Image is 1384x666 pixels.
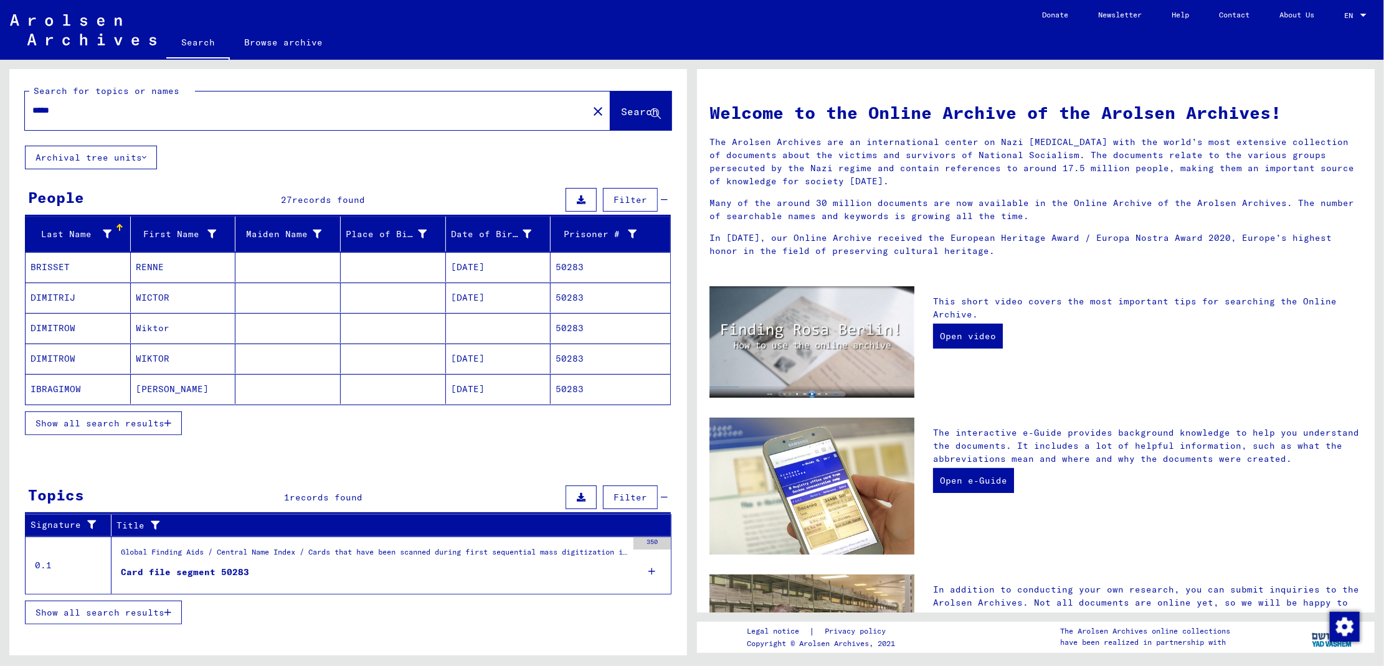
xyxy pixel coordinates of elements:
[933,295,1362,321] p: This short video covers the most important tips for searching the Online Archive.
[614,492,647,503] span: Filter
[116,515,656,535] div: Title
[26,283,131,312] mat-cell: DIMITRIJ
[446,283,551,312] mat-cell: [DATE]
[446,374,551,404] mat-cell: [DATE]
[590,104,605,119] mat-icon: close
[26,217,131,251] mat-header-cell: Last Name
[136,228,217,241] div: First Name
[31,228,111,241] div: Last Name
[131,374,236,404] mat-cell: [PERSON_NAME]
[603,188,658,212] button: Filter
[933,324,1003,349] a: Open video
[31,515,111,535] div: Signature
[131,217,236,251] mat-header-cell: First Name
[26,252,131,282] mat-cell: BRISSET
[166,27,230,60] a: Search
[28,186,84,209] div: People
[556,224,655,244] div: Prisoner #
[28,484,84,506] div: Topics
[10,14,156,45] img: Arolsen_neg.svg
[709,418,914,555] img: eguide.jpg
[121,546,627,564] div: Global Finding Aids / Central Name Index / Cards that have been scanned during first sequential m...
[293,194,366,205] span: records found
[131,252,236,282] mat-cell: RENNE
[341,217,446,251] mat-header-cell: Place of Birth
[551,217,670,251] mat-header-cell: Prisoner #
[551,252,670,282] mat-cell: 50283
[26,313,131,343] mat-cell: DIMITROW
[26,344,131,373] mat-cell: DIMITROW
[451,228,532,241] div: Date of Birth
[26,537,111,594] td: 0.1
[116,519,640,532] div: Title
[603,485,658,509] button: Filter
[346,228,427,241] div: Place of Birth
[26,374,131,404] mat-cell: IBRAGIMOW
[446,217,551,251] mat-header-cell: Date of Birth
[240,228,321,241] div: Maiden Name
[1329,611,1359,641] div: Change consent
[230,27,338,57] a: Browse archive
[709,286,914,398] img: video.jpg
[240,224,340,244] div: Maiden Name
[446,252,551,282] mat-cell: [DATE]
[282,194,293,205] span: 27
[933,583,1362,636] p: In addition to conducting your own research, you can submit inquiries to the Arolsen Archives. No...
[1309,621,1356,652] img: yv_logo.png
[131,283,236,312] mat-cell: WICTOR
[1344,11,1358,20] span: EN
[235,217,341,251] mat-header-cell: Maiden Name
[346,224,445,244] div: Place of Birth
[36,418,164,429] span: Show all search results
[1061,626,1231,637] p: The Arolsen Archives online collections
[136,224,235,244] div: First Name
[556,228,637,241] div: Prisoner #
[1330,612,1360,642] img: Change consent
[290,492,363,503] span: records found
[614,194,647,205] span: Filter
[131,313,236,343] mat-cell: Wiktor
[121,566,249,579] div: Card file segment 50283
[551,374,670,404] mat-cell: 50283
[633,537,671,550] div: 350
[709,100,1362,126] h1: Welcome to the Online Archive of the Arolsen Archives!
[25,601,182,624] button: Show all search results
[36,607,164,618] span: Show all search results
[747,638,901,649] p: Copyright © Arolsen Archives, 2021
[709,197,1362,223] p: Many of the around 30 million documents are now available in the Online Archive of the Arolsen Ar...
[31,224,130,244] div: Last Name
[34,85,179,96] mat-label: Search for topics or names
[31,518,95,532] div: Signature
[709,136,1362,188] p: The Arolsen Archives are an international center on Nazi [MEDICAL_DATA] with the world’s most ext...
[815,625,901,638] a: Privacy policy
[933,468,1014,493] a: Open e-Guide
[446,344,551,373] mat-cell: [DATE]
[709,232,1362,258] p: In [DATE], our Online Archive received the European Heritage Award / Europa Nostra Award 2020, Eu...
[1061,637,1231,648] p: have been realized in partnership with
[451,224,551,244] div: Date of Birth
[131,344,236,373] mat-cell: WIKTOR
[25,146,157,169] button: Archival tree units
[610,91,671,130] button: Search
[933,426,1362,466] p: The interactive e-Guide provides background knowledge to help you understand the documents. It in...
[25,411,182,435] button: Show all search results
[747,625,809,638] a: Legal notice
[585,98,610,123] button: Clear
[284,492,290,503] span: 1
[551,344,670,373] mat-cell: 50283
[747,625,901,638] div: |
[551,283,670,312] mat-cell: 50283
[621,105,658,118] span: Search
[551,313,670,343] mat-cell: 50283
